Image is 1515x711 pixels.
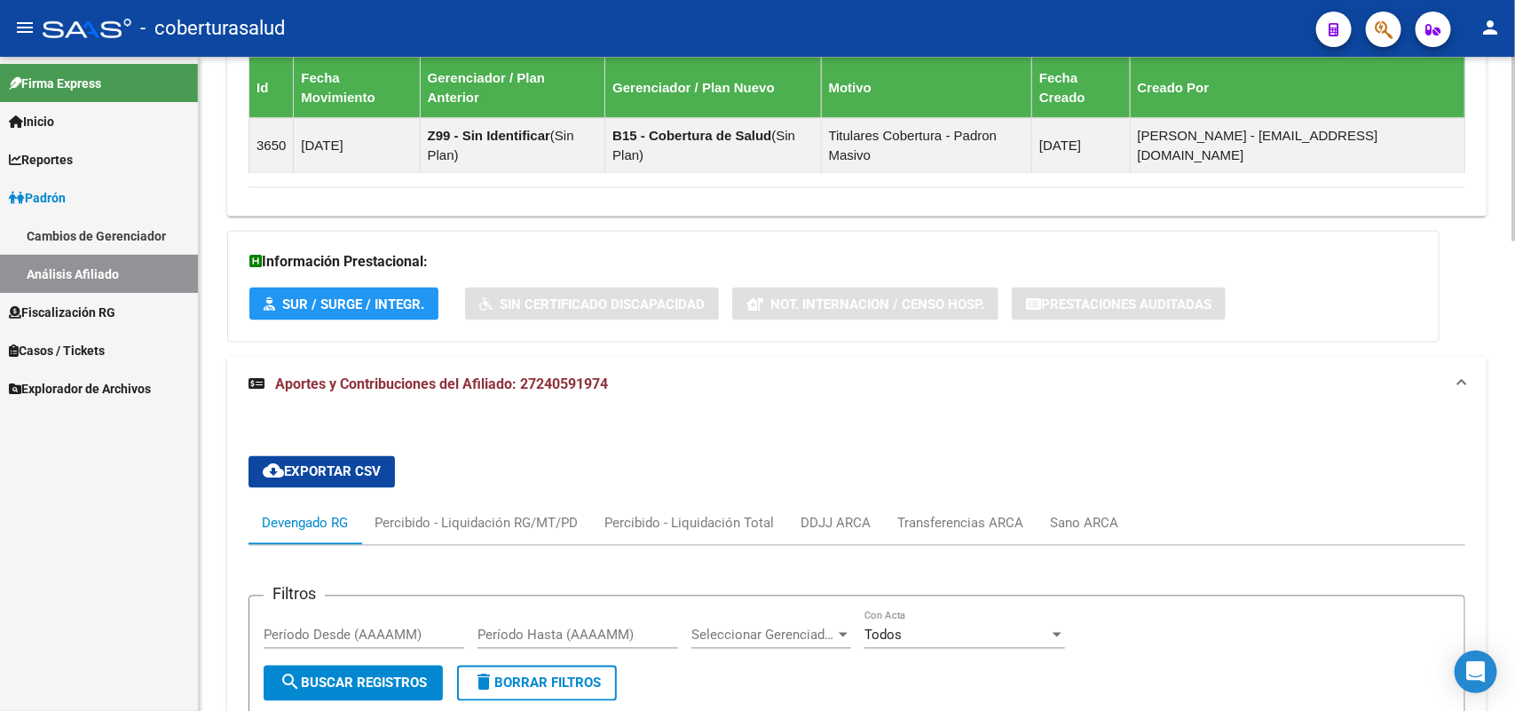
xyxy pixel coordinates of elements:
span: Borrar Filtros [473,675,601,691]
td: ( ) [605,118,821,172]
mat-icon: delete [473,672,494,693]
span: Sin Plan [428,128,574,162]
button: SUR / SURGE / INTEGR. [249,288,438,320]
mat-icon: cloud_download [263,461,284,482]
mat-icon: person [1479,17,1501,38]
strong: Z99 - Sin Identificar [428,128,550,143]
div: DDJJ ARCA [801,514,871,533]
h3: Información Prestacional: [249,249,1417,274]
th: Motivo [821,57,1031,118]
span: Padrón [9,188,66,208]
span: Explorador de Archivos [9,379,151,399]
div: Sano ARCA [1050,514,1118,533]
button: Prestaciones Auditadas [1012,288,1226,320]
span: Prestaciones Auditadas [1041,296,1211,312]
span: Todos [864,628,902,644]
span: SUR / SURGE / INTEGR. [282,296,424,312]
span: Sin Plan [612,128,795,162]
td: [DATE] [1032,118,1131,172]
td: Titulares Cobertura - Padron Masivo [821,118,1031,172]
div: Percibido - Liquidación RG/MT/PD [375,514,578,533]
div: Devengado RG [262,514,348,533]
button: Exportar CSV [249,456,395,488]
div: Transferencias ARCA [897,514,1023,533]
span: Inicio [9,112,54,131]
span: Buscar Registros [280,675,427,691]
span: Casos / Tickets [9,341,105,360]
mat-icon: search [280,672,301,693]
span: Aportes y Contribuciones del Afiliado: 27240591974 [275,376,608,393]
mat-expansion-panel-header: Aportes y Contribuciones del Afiliado: 27240591974 [227,357,1487,414]
span: - coberturasalud [140,9,285,48]
td: [DATE] [294,118,420,172]
td: [PERSON_NAME] - [EMAIL_ADDRESS][DOMAIN_NAME] [1130,118,1464,172]
div: Percibido - Liquidación Total [604,514,774,533]
td: 3650 [249,118,294,172]
button: Borrar Filtros [457,666,617,701]
span: Not. Internacion / Censo Hosp. [770,296,984,312]
span: Reportes [9,150,73,170]
h3: Filtros [264,582,325,607]
th: Gerenciador / Plan Nuevo [605,57,821,118]
span: Sin Certificado Discapacidad [500,296,705,312]
th: Id [249,57,294,118]
span: Firma Express [9,74,101,93]
div: Open Intercom Messenger [1455,651,1497,693]
button: Not. Internacion / Censo Hosp. [732,288,998,320]
strong: B15 - Cobertura de Salud [612,128,771,143]
mat-icon: menu [14,17,36,38]
th: Gerenciador / Plan Anterior [420,57,605,118]
button: Sin Certificado Discapacidad [465,288,719,320]
span: Fiscalización RG [9,303,115,322]
th: Fecha Creado [1032,57,1131,118]
td: ( ) [420,118,605,172]
th: Fecha Movimiento [294,57,420,118]
th: Creado Por [1130,57,1464,118]
button: Buscar Registros [264,666,443,701]
span: Seleccionar Gerenciador [691,628,835,644]
span: Exportar CSV [263,464,381,480]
